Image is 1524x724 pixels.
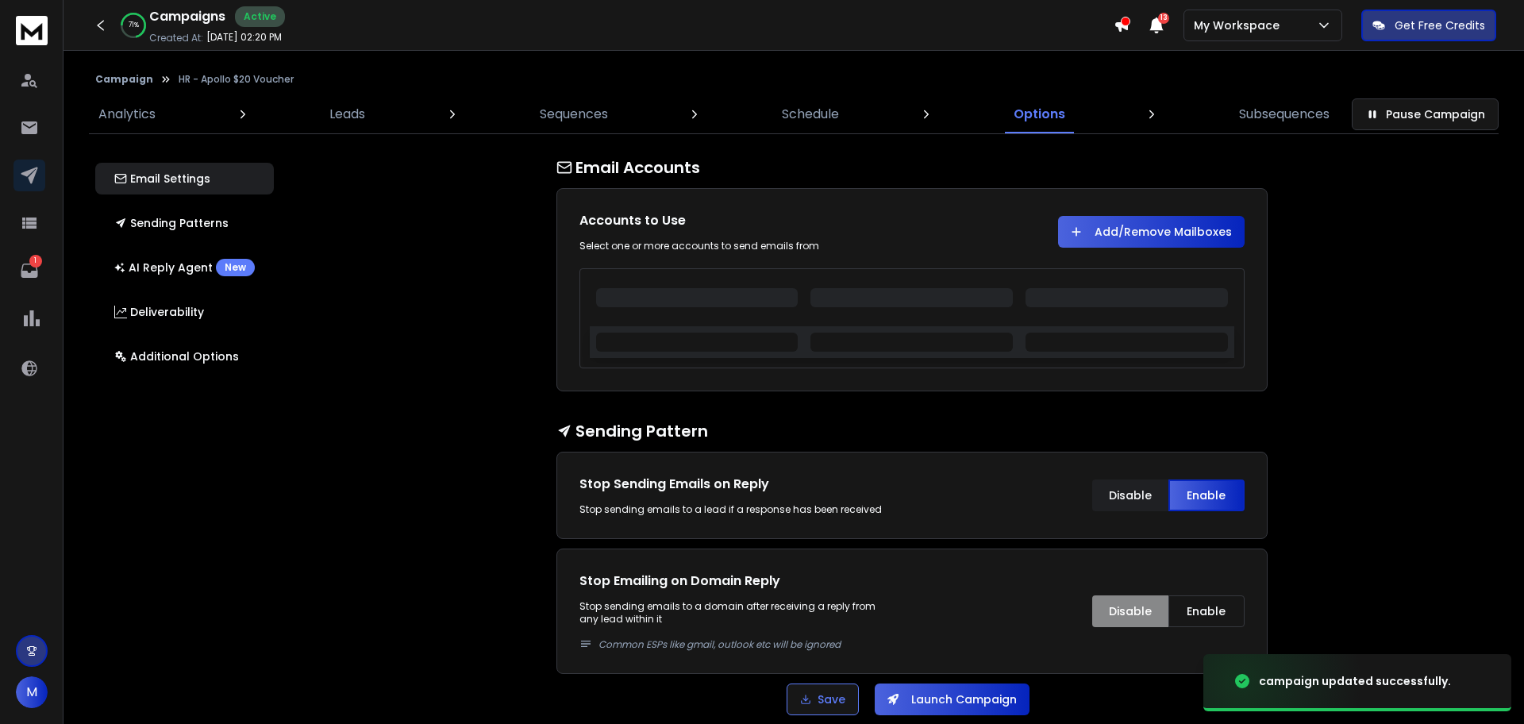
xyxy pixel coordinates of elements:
[13,255,45,287] a: 1
[1230,95,1339,133] a: Subsequences
[556,420,1268,442] h1: Sending Pattern
[114,304,204,320] p: Deliverability
[114,215,229,231] p: Sending Patterns
[1194,17,1286,33] p: My Workspace
[598,638,896,651] p: Common ESPs like gmail, outlook etc will be ignored
[1168,595,1245,627] button: Enable
[216,259,255,276] div: New
[89,95,165,133] a: Analytics
[98,105,156,124] p: Analytics
[1168,479,1245,511] button: Enable
[206,31,282,44] p: [DATE] 02:20 PM
[579,240,896,252] div: Select one or more accounts to send emails from
[1395,17,1485,33] p: Get Free Credits
[875,684,1029,715] button: Launch Campaign
[1259,673,1451,689] div: campaign updated successfully.
[1352,98,1499,130] button: Pause Campaign
[556,156,1268,179] h1: Email Accounts
[579,572,896,591] h1: Stop Emailing on Domain Reply
[95,341,274,372] button: Additional Options
[1014,105,1065,124] p: Options
[1004,95,1075,133] a: Options
[579,211,896,230] h1: Accounts to Use
[579,600,896,651] p: Stop sending emails to a domain after receiving a reply from any lead within it
[16,676,48,708] button: M
[95,207,274,239] button: Sending Patterns
[329,105,365,124] p: Leads
[114,171,210,187] p: Email Settings
[782,105,839,124] p: Schedule
[95,163,274,194] button: Email Settings
[149,32,203,44] p: Created At:
[1158,13,1169,24] span: 13
[95,73,153,86] button: Campaign
[1239,105,1330,124] p: Subsequences
[1092,479,1168,511] button: Disable
[787,684,859,715] button: Save
[29,255,42,268] p: 1
[179,73,294,86] p: HR - Apollo $20 Voucher
[149,7,225,26] h1: Campaigns
[95,252,274,283] button: AI Reply AgentNew
[579,503,896,516] div: Stop sending emails to a lead if a response has been received
[235,6,285,27] div: Active
[1058,216,1245,248] button: Add/Remove Mailboxes
[772,95,849,133] a: Schedule
[540,105,608,124] p: Sequences
[95,296,274,328] button: Deliverability
[114,259,255,276] p: AI Reply Agent
[579,475,896,494] h1: Stop Sending Emails on Reply
[1361,10,1496,41] button: Get Free Credits
[114,349,239,364] p: Additional Options
[16,16,48,45] img: logo
[129,21,139,30] p: 71 %
[530,95,618,133] a: Sequences
[320,95,375,133] a: Leads
[1092,595,1168,627] button: Disable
